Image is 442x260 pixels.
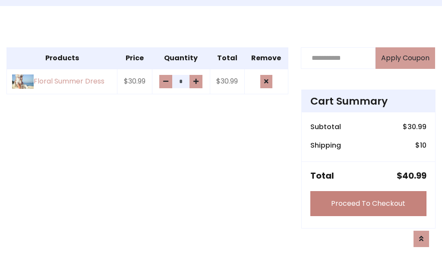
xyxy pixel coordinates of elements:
h6: $ [415,141,426,149]
span: 10 [420,140,426,150]
span: 40.99 [402,170,426,182]
td: $30.99 [210,69,244,94]
h6: Shipping [310,141,341,149]
button: Apply Coupon [376,47,435,69]
th: Price [117,47,152,69]
h5: $ [397,170,426,181]
th: Products [7,47,117,69]
a: Floral Summer Dress [12,74,112,89]
span: 30.99 [407,122,426,132]
th: Remove [244,47,288,69]
h6: Subtotal [310,123,341,131]
th: Total [210,47,244,69]
h5: Total [310,170,334,181]
td: $30.99 [117,69,152,94]
a: Proceed To Checkout [310,191,426,216]
h4: Cart Summary [310,95,426,107]
h6: $ [403,123,426,131]
th: Quantity [152,47,210,69]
